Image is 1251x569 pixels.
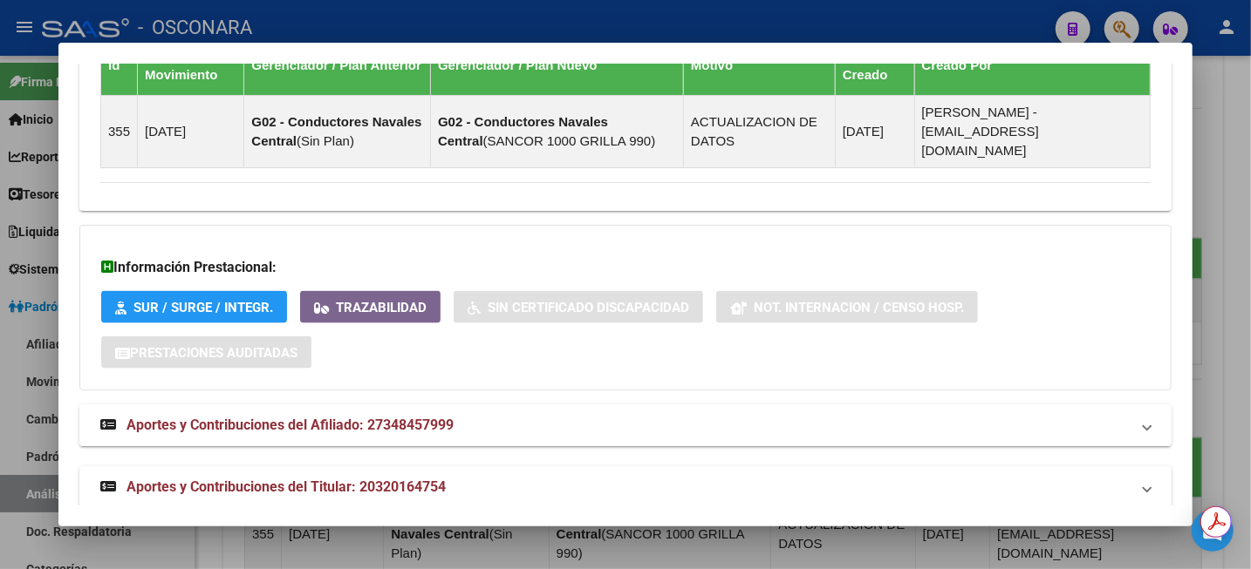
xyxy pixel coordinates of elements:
[301,133,350,148] span: Sin Plan
[336,300,427,315] span: Trazabilidad
[683,96,835,168] td: ACTUALIZACION DE DATOS
[101,36,138,96] th: Id
[101,291,287,323] button: SUR / SURGE / INTEGR.
[126,417,454,433] span: Aportes y Contribuciones del Afiliado: 27348457999
[244,36,431,96] th: Gerenciador / Plan Anterior
[488,300,689,315] span: Sin Certificado Discapacidad
[754,300,964,315] span: Not. Internacion / Censo Hosp.
[79,404,1172,446] mat-expansion-panel-header: Aportes y Contribuciones del Afiliado: 27348457999
[914,96,1150,168] td: [PERSON_NAME] - [EMAIL_ADDRESS][DOMAIN_NAME]
[244,96,431,168] td: ( )
[126,478,446,495] span: Aportes y Contribuciones del Titular: 20320164754
[438,114,608,148] strong: G02 - Conductores Navales Central
[130,345,297,361] span: Prestaciones Auditadas
[79,466,1172,508] mat-expansion-panel-header: Aportes y Contribuciones del Titular: 20320164754
[914,36,1150,96] th: Creado Por
[138,36,244,96] th: Fecha Movimiento
[835,96,914,168] td: [DATE]
[835,36,914,96] th: Fecha Creado
[454,291,703,323] button: Sin Certificado Discapacidad
[488,133,652,148] span: SANCOR 1000 GRILLA 990
[1192,510,1234,552] div: Open Intercom Messenger
[101,257,1150,278] h3: Información Prestacional:
[683,36,835,96] th: Motivo
[133,300,273,315] span: SUR / SURGE / INTEGR.
[300,291,441,323] button: Trazabilidad
[431,36,684,96] th: Gerenciador / Plan Nuevo
[716,291,978,323] button: Not. Internacion / Censo Hosp.
[138,96,244,168] td: [DATE]
[101,96,138,168] td: 355
[251,114,421,148] strong: G02 - Conductores Navales Central
[431,96,684,168] td: ( )
[101,336,311,369] button: Prestaciones Auditadas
